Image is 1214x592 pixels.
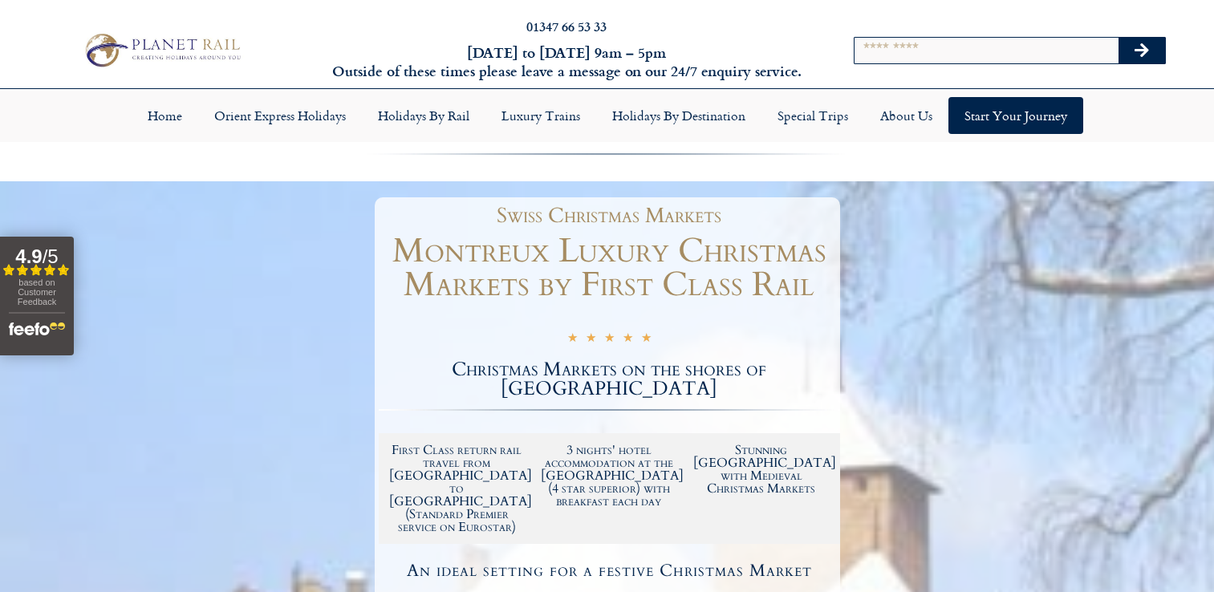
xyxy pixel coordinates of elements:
i: ★ [586,330,596,349]
h1: Swiss Christmas Markets [387,205,832,226]
a: About Us [864,97,948,134]
h2: Christmas Markets on the shores of [GEOGRAPHIC_DATA] [379,360,840,399]
a: Holidays by Destination [596,97,761,134]
h4: An ideal setting for a festive Christmas Market [381,562,838,579]
a: Home [132,97,198,134]
h2: First Class return rail travel from [GEOGRAPHIC_DATA] to [GEOGRAPHIC_DATA] (Standard Premier serv... [389,444,526,533]
button: Search [1119,38,1165,63]
nav: Menu [8,97,1206,134]
a: 01347 66 53 33 [526,17,607,35]
img: Planet Rail Train Holidays Logo [79,30,245,71]
a: Start your Journey [948,97,1083,134]
i: ★ [604,330,615,349]
h2: Stunning [GEOGRAPHIC_DATA] with Medieval Christmas Markets [693,444,830,495]
a: Special Trips [761,97,864,134]
a: Orient Express Holidays [198,97,362,134]
div: 5/5 [567,328,652,349]
i: ★ [567,330,578,349]
h6: [DATE] to [DATE] 9am – 5pm Outside of these times please leave a message on our 24/7 enquiry serv... [327,43,805,81]
a: Holidays by Rail [362,97,485,134]
h1: Montreux Luxury Christmas Markets by First Class Rail [379,234,840,302]
h2: 3 nights' hotel accommodation at the [GEOGRAPHIC_DATA] (4 star superior) with breakfast each day [541,444,677,508]
i: ★ [641,330,652,349]
i: ★ [623,330,633,349]
a: Luxury Trains [485,97,596,134]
